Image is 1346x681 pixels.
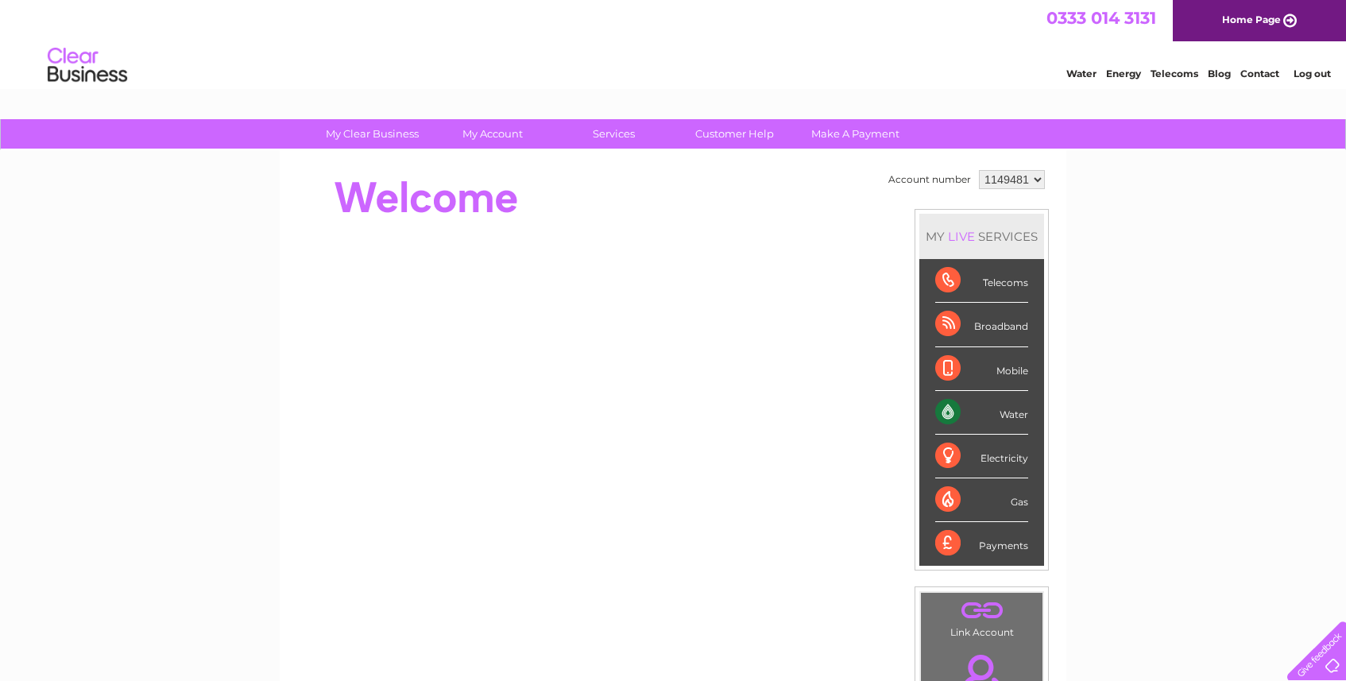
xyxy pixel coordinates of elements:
[790,119,921,149] a: Make A Payment
[935,303,1028,346] div: Broadband
[669,119,800,149] a: Customer Help
[935,435,1028,478] div: Electricity
[427,119,559,149] a: My Account
[47,41,128,90] img: logo.png
[935,391,1028,435] div: Water
[920,592,1043,642] td: Link Account
[884,166,975,193] td: Account number
[1151,68,1198,79] a: Telecoms
[1066,68,1097,79] a: Water
[919,214,1044,259] div: MY SERVICES
[548,119,679,149] a: Services
[935,478,1028,522] div: Gas
[925,597,1039,625] a: .
[1294,68,1331,79] a: Log out
[945,229,978,244] div: LIVE
[1046,8,1156,28] a: 0333 014 3131
[1106,68,1141,79] a: Energy
[935,522,1028,565] div: Payments
[1208,68,1231,79] a: Blog
[1240,68,1279,79] a: Contact
[935,259,1028,303] div: Telecoms
[307,119,438,149] a: My Clear Business
[299,9,1050,77] div: Clear Business is a trading name of Verastar Limited (registered in [GEOGRAPHIC_DATA] No. 3667643...
[935,347,1028,391] div: Mobile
